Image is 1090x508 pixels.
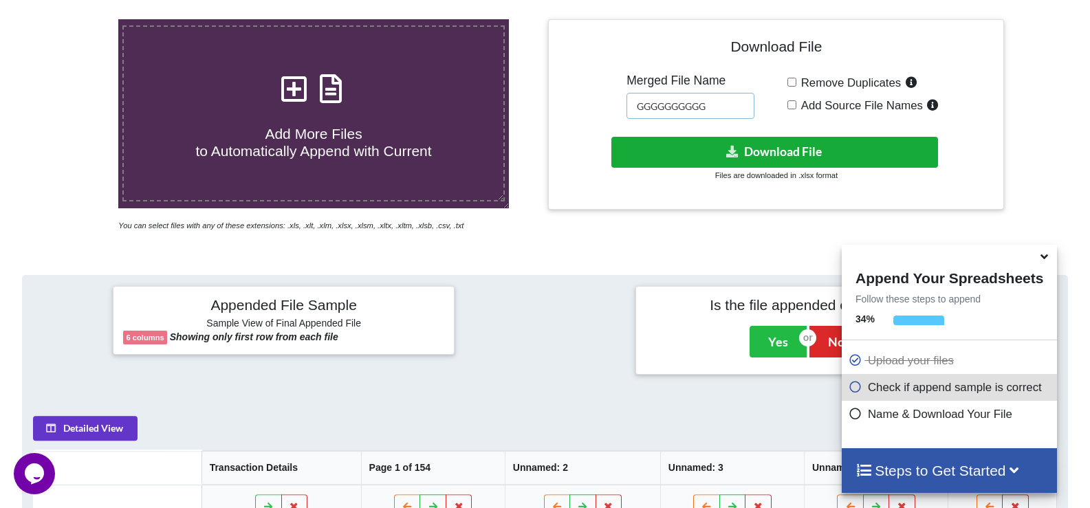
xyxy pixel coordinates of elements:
p: Name & Download Your File [849,406,1054,423]
th: Unnamed: 2 [505,451,660,485]
p: Check if append sample is correct [849,379,1054,396]
th: Unnamed: 3 [660,451,804,485]
b: 6 columns [126,333,164,342]
span: Remove Duplicates [796,76,902,89]
h4: Download File [558,30,994,69]
p: Upload your files [849,352,1054,369]
button: No [809,326,863,357]
button: Yes [750,326,807,357]
i: You can select files with any of these extensions: .xls, .xlt, .xlm, .xlsx, .xlsm, .xltx, .xltm, ... [118,221,464,230]
small: Files are downloaded in .xlsx format [715,171,838,179]
h4: Appended File Sample [123,296,444,316]
button: Detailed View [33,416,138,441]
h5: Merged File Name [626,74,754,88]
th: Page 1 of 154 [360,451,504,485]
b: 34 % [855,313,875,324]
p: Follow these steps to append [842,292,1057,306]
span: Add More Files to Automatically Append with Current [195,126,431,159]
input: Enter File Name [626,93,754,119]
h4: Steps to Get Started [855,462,1043,479]
iframe: chat widget [14,453,58,494]
button: Download File [611,137,938,168]
h4: Is the file appended correctly? [646,296,966,313]
h4: Append Your Spreadsheets [842,266,1057,287]
th: Unnamed: 4 [804,451,948,485]
th: Transaction Details [201,451,361,485]
span: Add Source File Names [796,99,923,112]
b: Showing only first row from each file [170,331,338,342]
h6: Sample View of Final Appended File [123,318,444,331]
